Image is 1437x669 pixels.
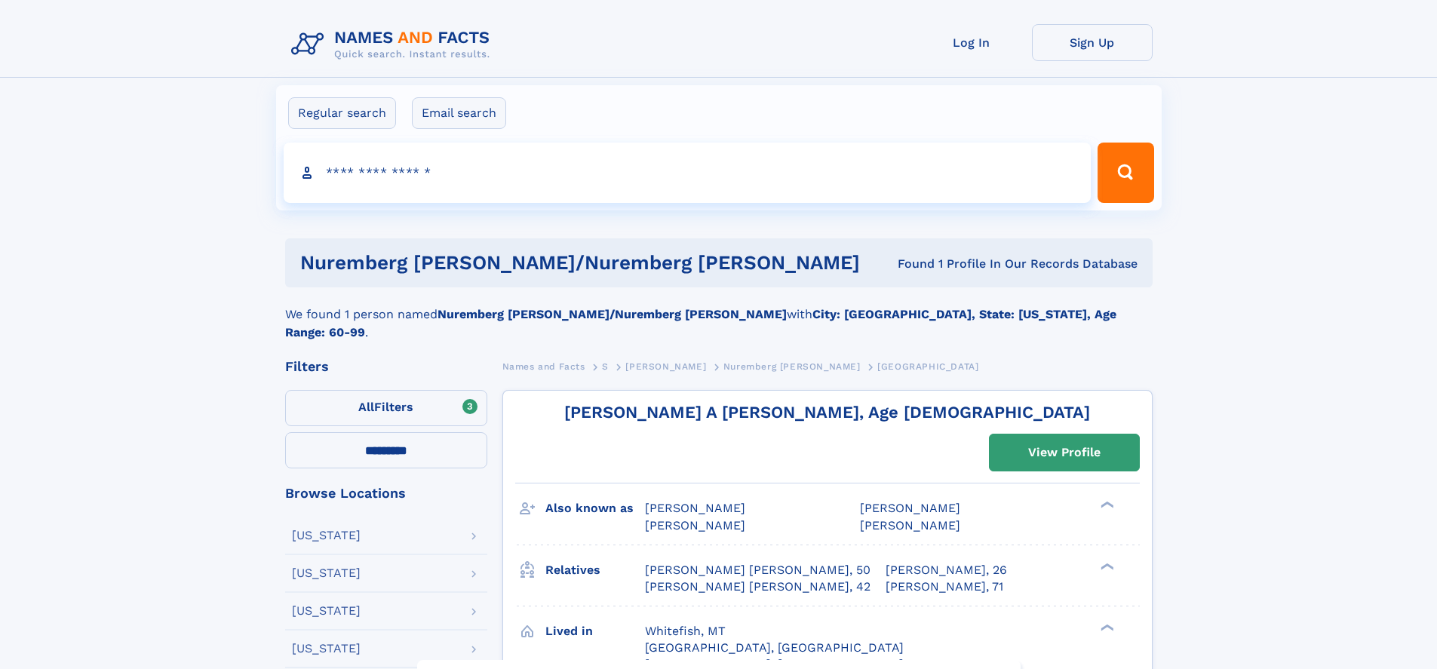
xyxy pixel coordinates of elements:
[1097,500,1115,510] div: ❯
[602,357,609,376] a: S
[284,143,1092,203] input: search input
[545,557,645,583] h3: Relatives
[292,567,361,579] div: [US_STATE]
[645,501,745,515] span: [PERSON_NAME]
[1097,561,1115,571] div: ❯
[886,578,1003,595] a: [PERSON_NAME], 71
[1032,24,1153,61] a: Sign Up
[723,361,861,372] span: Nuremberg [PERSON_NAME]
[1097,622,1115,632] div: ❯
[879,256,1138,272] div: Found 1 Profile In Our Records Database
[911,24,1032,61] a: Log In
[300,253,879,272] h1: nuremberg [PERSON_NAME]/nuremberg [PERSON_NAME]
[645,624,726,638] span: Whitefish, MT
[645,640,904,655] span: [GEOGRAPHIC_DATA], [GEOGRAPHIC_DATA]
[285,486,487,500] div: Browse Locations
[877,361,978,372] span: [GEOGRAPHIC_DATA]
[545,618,645,644] h3: Lived in
[602,361,609,372] span: S
[292,643,361,655] div: [US_STATE]
[645,562,870,578] a: [PERSON_NAME] [PERSON_NAME], 50
[292,605,361,617] div: [US_STATE]
[990,434,1139,471] a: View Profile
[285,287,1153,342] div: We found 1 person named with .
[1028,435,1101,470] div: View Profile
[860,501,960,515] span: [PERSON_NAME]
[723,357,861,376] a: Nuremberg [PERSON_NAME]
[545,496,645,521] h3: Also known as
[285,360,487,373] div: Filters
[285,307,1116,339] b: City: [GEOGRAPHIC_DATA], State: [US_STATE], Age Range: 60-99
[886,562,1007,578] a: [PERSON_NAME], 26
[625,357,706,376] a: [PERSON_NAME]
[288,97,396,129] label: Regular search
[645,518,745,532] span: [PERSON_NAME]
[412,97,506,129] label: Email search
[438,307,787,321] b: Nuremberg [PERSON_NAME]/Nuremberg [PERSON_NAME]
[358,400,374,414] span: All
[502,357,585,376] a: Names and Facts
[292,529,361,542] div: [US_STATE]
[860,518,960,532] span: [PERSON_NAME]
[285,24,502,65] img: Logo Names and Facts
[625,361,706,372] span: [PERSON_NAME]
[285,390,487,426] label: Filters
[564,403,1090,422] a: [PERSON_NAME] A [PERSON_NAME], Age [DEMOGRAPHIC_DATA]
[1098,143,1153,203] button: Search Button
[645,578,870,595] a: [PERSON_NAME] [PERSON_NAME], 42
